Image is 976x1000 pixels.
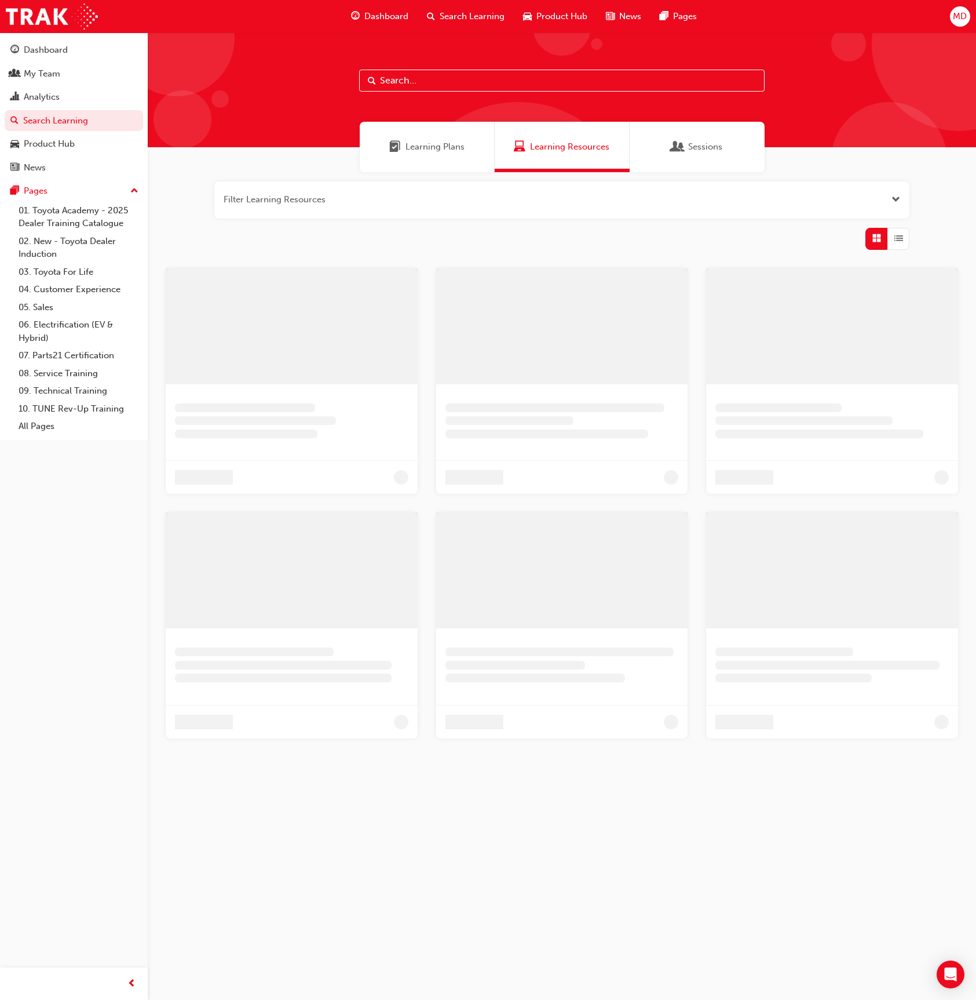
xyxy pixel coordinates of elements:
button: Pages [5,180,143,202]
span: Product Hub [536,10,587,23]
button: DashboardMy TeamAnalyticsSearch LearningProduct HubNews [5,37,143,180]
span: Search Learning [440,10,505,23]
span: pages-icon [660,9,668,24]
a: search-iconSearch Learning [418,5,514,28]
a: Learning ResourcesLearning Resources [495,122,630,172]
a: Dashboard [5,39,143,61]
a: car-iconProduct Hub [514,5,597,28]
span: Search [368,74,376,88]
span: guage-icon [10,45,19,56]
span: News [619,10,641,23]
a: news-iconNews [597,5,650,28]
span: Pages [673,10,697,23]
a: 03. Toyota For Life [14,263,143,281]
a: 02. New - Toyota Dealer Induction [14,232,143,263]
span: search-icon [427,9,435,24]
a: All Pages [14,417,143,435]
a: 09. Technical Training [14,382,143,400]
span: up-icon [130,184,138,199]
a: Analytics [5,86,143,108]
a: Search Learning [5,110,143,132]
div: Open Intercom Messenger [937,961,964,988]
div: Pages [24,184,47,198]
img: Trak [6,3,98,30]
a: pages-iconPages [650,5,706,28]
a: 08. Service Training [14,365,143,383]
a: 04. Customer Experience [14,281,143,299]
a: News [5,157,143,179]
div: Product Hub [24,137,75,151]
span: Dashboard [364,10,408,23]
span: prev-icon [127,977,136,991]
a: 05. Sales [14,299,143,317]
a: Product Hub [5,133,143,155]
span: Sessions [688,140,722,154]
span: car-icon [523,9,532,24]
div: News [24,161,46,174]
span: search-icon [10,116,19,126]
span: news-icon [606,9,615,24]
button: MD [950,6,970,27]
a: 06. Electrification (EV & Hybrid) [14,316,143,347]
span: news-icon [10,163,19,173]
a: 07. Parts21 Certification [14,347,143,365]
input: Search... [359,70,765,92]
a: Learning PlansLearning Plans [360,122,495,172]
span: people-icon [10,69,19,79]
span: guage-icon [351,9,360,24]
span: Sessions [672,140,683,154]
div: My Team [24,67,60,81]
div: Analytics [24,90,60,104]
a: My Team [5,63,143,85]
span: Learning Plans [405,140,465,154]
a: guage-iconDashboard [342,5,418,28]
a: SessionsSessions [630,122,765,172]
span: Learning Resources [530,140,609,154]
span: Grid [872,232,881,245]
span: List [894,232,903,245]
span: chart-icon [10,92,19,103]
a: 10. TUNE Rev-Up Training [14,400,143,418]
button: Open the filter [891,193,900,206]
div: Dashboard [24,43,68,57]
span: MD [953,10,967,23]
span: pages-icon [10,186,19,197]
span: Learning Plans [389,140,401,154]
span: Learning Resources [514,140,525,154]
span: car-icon [10,139,19,150]
a: 01. Toyota Academy - 2025 Dealer Training Catalogue [14,202,143,232]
